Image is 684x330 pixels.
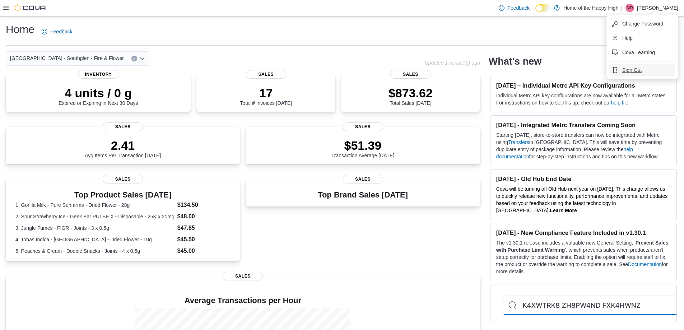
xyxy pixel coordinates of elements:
a: Feedback [496,1,532,15]
button: Open list of options [139,56,145,61]
h4: Average Transactions per Hour [11,296,474,305]
p: Individual Metrc API key configurations are now available for all Metrc states. For instructions ... [496,92,671,106]
dt: 2. Sour Strawberry Ice - Geek Bar PULSE X - Disposable - 25K x 20mg [15,213,175,220]
h3: [DATE] - Integrated Metrc Transfers Coming Soon [496,121,671,129]
dd: $134.50 [177,201,231,209]
a: Transfers [508,139,529,145]
span: Cova Learning [622,49,655,56]
h3: [DATE] - New Compliance Feature Included in v1.30.1 [496,229,671,236]
p: 4 units / 0 g [59,86,138,100]
button: Change Password [609,18,675,29]
span: Sales [390,70,431,79]
h1: Home [6,22,34,37]
p: Home of the Happy High [563,4,618,12]
span: Sales [103,175,143,183]
p: $51.39 [331,138,395,153]
dt: 4. Tobas Indica - [GEOGRAPHIC_DATA] - Dried Flower - 10g [15,236,175,243]
strong: Prevent Sales with Purchase Limit Warning [496,240,669,253]
div: Total Sales [DATE] [388,86,433,106]
dt: 1. Gorilla Milk - Pure Sunfarms - Dried Flower - 28g [15,201,175,209]
div: Nicole Dudek [625,4,634,12]
p: 17 [240,86,292,100]
span: Sales [343,122,383,131]
button: Sign Out [609,64,675,76]
p: Updated 1 minute(s) ago [425,60,480,66]
div: Total # Invoices [DATE] [240,86,292,106]
span: Change Password [622,20,663,27]
a: Feedback [39,24,75,39]
dd: $48.00 [177,212,231,221]
dd: $45.50 [177,235,231,244]
span: [GEOGRAPHIC_DATA] - Southglen - Fire & Flower [10,54,124,62]
p: Starting [DATE], store-to-store transfers can now be integrated with Metrc using in [GEOGRAPHIC_D... [496,131,671,160]
span: Sales [103,122,143,131]
span: Inventory [78,70,118,79]
img: Cova [14,4,47,11]
h3: [DATE] – Individual Metrc API Key Configurations [496,82,671,89]
button: Clear input [131,56,137,61]
h3: Top Brand Sales [DATE] [318,191,408,199]
span: Sales [223,272,263,280]
button: Cova Learning [609,47,675,58]
span: ND [627,4,633,12]
dt: 5. Peaches & Cream - Doobie Snacks - Joints - 4 x 0.5g [15,247,175,255]
dd: $45.00 [177,247,231,255]
span: Help [622,34,633,42]
a: help file [611,100,628,106]
a: Learn More [550,208,577,213]
span: Sign Out [622,66,642,74]
span: Cova will be turning off Old Hub next year on [DATE]. This change allows us to quickly release ne... [496,186,668,213]
span: Feedback [507,4,529,11]
div: Expired or Expiring in Next 30 Days [59,86,138,106]
a: Documentation [628,261,662,267]
dt: 3. Jungle Fumes - FIGR - Joints - 3 x 0.5g [15,224,175,232]
input: Dark Mode [535,4,550,12]
dd: $47.85 [177,224,231,232]
h2: What's new [489,56,541,67]
div: Avg Items Per Transaction [DATE] [85,138,161,158]
p: [PERSON_NAME] [637,4,678,12]
h3: Top Product Sales [DATE] [15,191,230,199]
span: Feedback [50,28,72,35]
button: Help [609,32,675,44]
span: Sales [246,70,286,79]
p: 2.41 [85,138,161,153]
a: help documentation [496,147,633,159]
p: | [621,4,623,12]
p: The v1.30.1 release includes a valuable new General Setting, ' ', which prevents sales when produ... [496,239,671,275]
p: $873.62 [388,86,433,100]
span: Sales [343,175,383,183]
div: Transaction Average [DATE] [331,138,395,158]
h3: [DATE] - Old Hub End Date [496,175,671,182]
